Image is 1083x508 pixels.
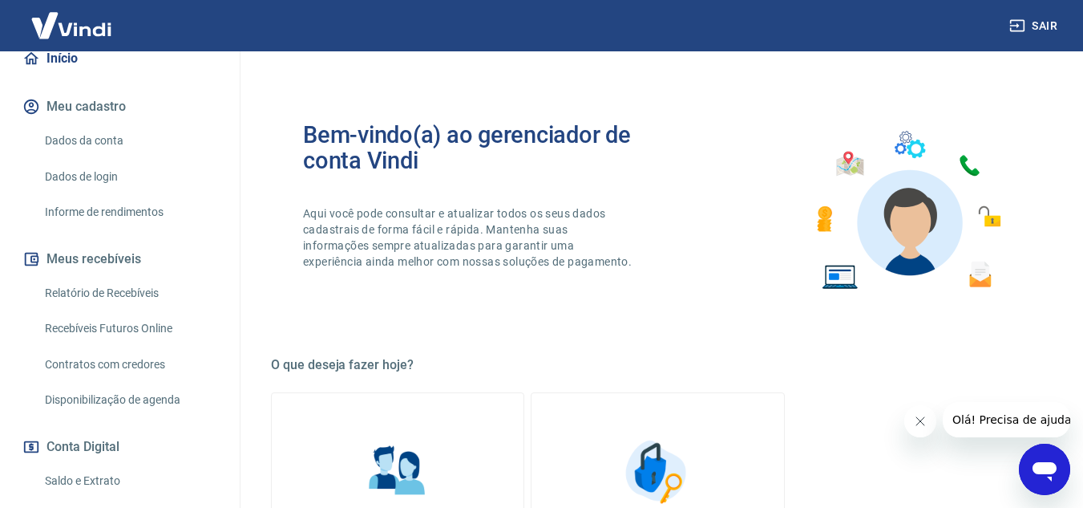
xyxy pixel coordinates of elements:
img: Vindi [19,1,123,50]
a: Contratos com credores [38,348,220,381]
a: Início [19,41,220,76]
span: Olá! Precisa de ajuda? [10,11,135,24]
a: Dados de login [38,161,220,193]
iframe: Mensagem da empresa [943,402,1070,437]
a: Relatório de Recebíveis [38,277,220,310]
img: Imagem de um avatar masculino com diversos icones exemplificando as funcionalidades do gerenciado... [802,122,1012,299]
iframe: Botão para abrir a janela de mensagens [1019,444,1070,495]
button: Meu cadastro [19,89,220,124]
a: Dados da conta [38,124,220,157]
button: Conta Digital [19,429,220,465]
button: Meus recebíveis [19,242,220,277]
p: Aqui você pode consultar e atualizar todos os seus dados cadastrais de forma fácil e rápida. Mant... [303,205,635,270]
a: Disponibilização de agenda [38,384,220,417]
h5: O que deseja fazer hoje? [271,357,1045,373]
iframe: Fechar mensagem [904,405,936,437]
a: Saldo e Extrato [38,465,220,498]
h2: Bem-vindo(a) ao gerenciador de conta Vindi [303,122,658,173]
a: Recebíveis Futuros Online [38,312,220,345]
a: Informe de rendimentos [38,196,220,229]
button: Sair [1006,11,1064,41]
